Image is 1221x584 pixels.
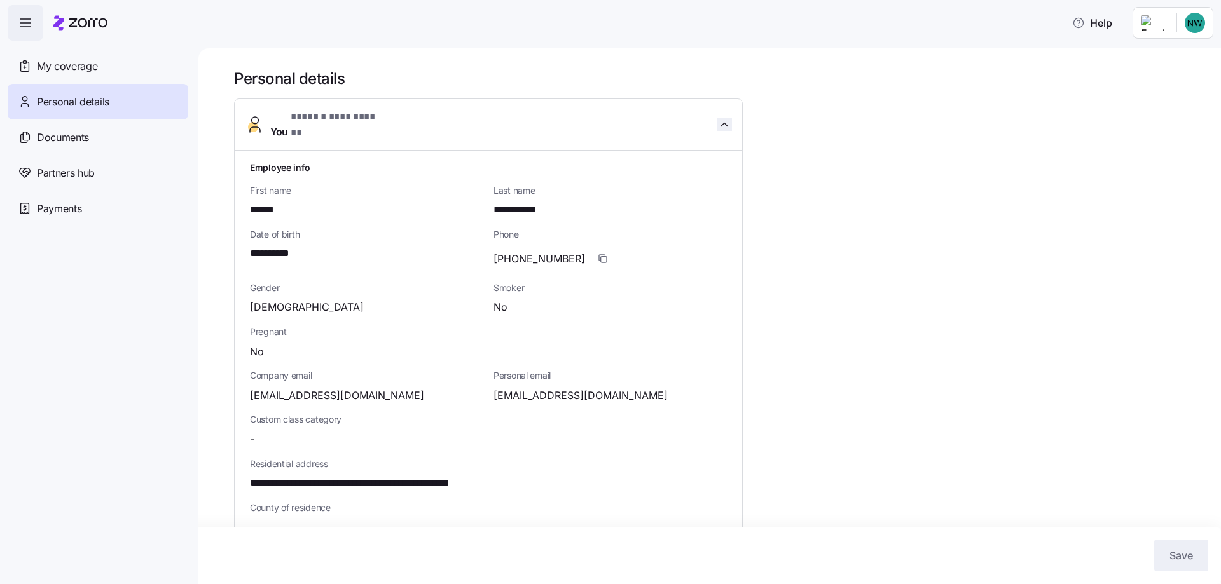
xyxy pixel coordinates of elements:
[1169,548,1193,563] span: Save
[250,161,727,174] h1: Employee info
[493,251,585,267] span: [PHONE_NUMBER]
[8,155,188,191] a: Partners hub
[37,130,89,146] span: Documents
[8,48,188,84] a: My coverage
[1072,15,1112,31] span: Help
[250,228,483,241] span: Date of birth
[37,94,109,110] span: Personal details
[37,201,81,217] span: Payments
[250,344,264,360] span: No
[250,458,727,470] span: Residential address
[493,388,668,404] span: [EMAIL_ADDRESS][DOMAIN_NAME]
[8,191,188,226] a: Payments
[270,109,380,140] span: You
[250,369,483,382] span: Company email
[1154,540,1208,571] button: Save
[1141,15,1166,31] img: Employer logo
[234,69,1203,88] h1: Personal details
[8,84,188,119] a: Personal details
[493,228,727,241] span: Phone
[250,388,424,404] span: [EMAIL_ADDRESS][DOMAIN_NAME]
[493,369,727,382] span: Personal email
[37,165,95,181] span: Partners hub
[1185,13,1205,33] img: a49e62cc17a2fd7151815b2ffb6b504a
[250,413,483,426] span: Custom class category
[8,119,188,155] a: Documents
[250,325,727,338] span: Pregnant
[250,519,254,535] span: -
[250,282,483,294] span: Gender
[250,501,727,514] span: County of residence
[1062,10,1122,36] button: Help
[250,184,483,197] span: First name
[493,282,727,294] span: Smoker
[37,58,97,74] span: My coverage
[250,431,254,447] span: -
[493,184,727,197] span: Last name
[493,299,507,315] span: No
[250,299,364,315] span: [DEMOGRAPHIC_DATA]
